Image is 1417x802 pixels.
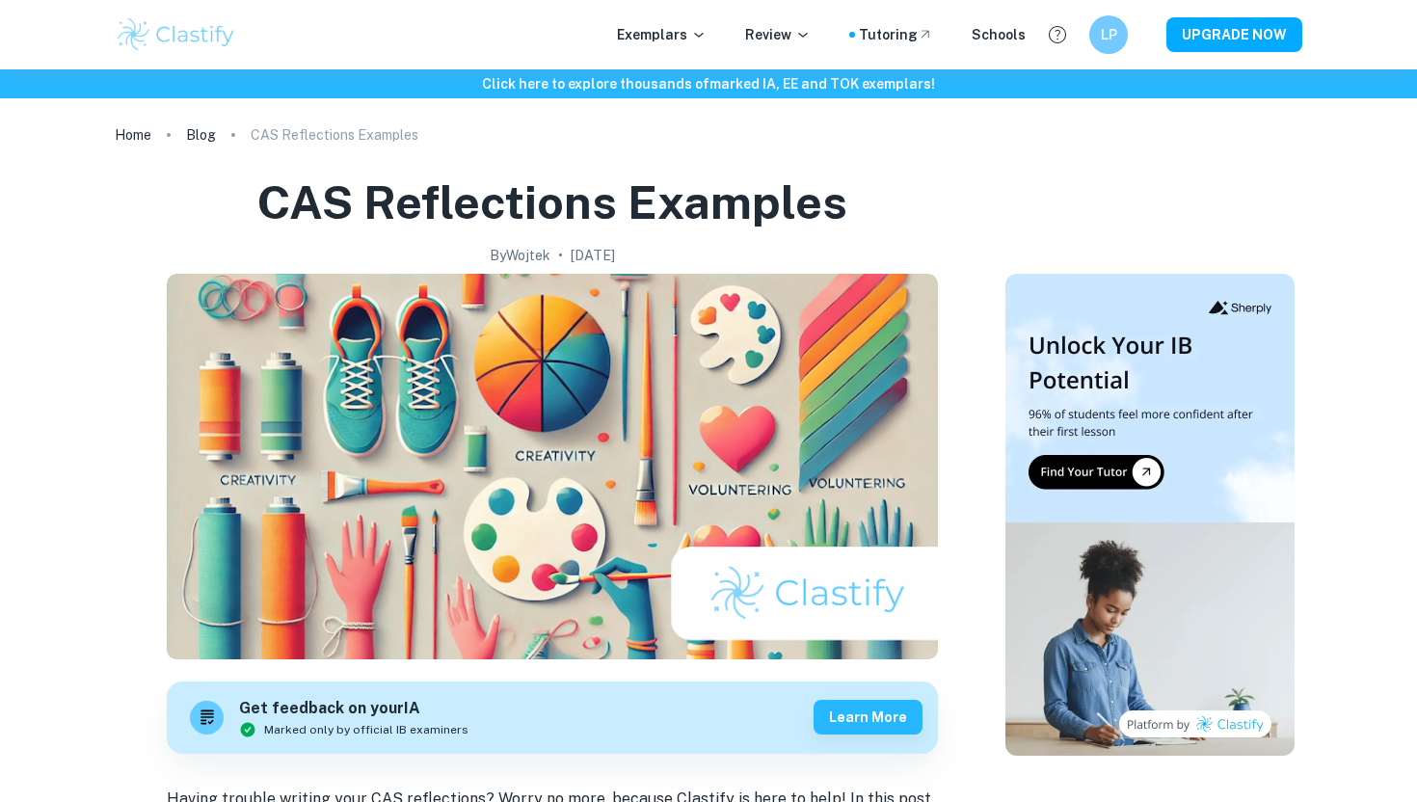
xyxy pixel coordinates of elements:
p: Review [745,24,811,45]
button: Learn more [814,700,922,735]
h6: Get feedback on your IA [239,697,468,721]
span: Marked only by official IB examiners [264,721,468,738]
h2: [DATE] [571,245,615,266]
a: Tutoring [859,24,933,45]
a: Blog [186,121,216,148]
p: CAS Reflections Examples [251,124,418,146]
img: Thumbnail [1005,274,1295,756]
a: Home [115,121,151,148]
h6: Click here to explore thousands of marked IA, EE and TOK exemplars ! [4,73,1413,94]
a: Get feedback on yourIAMarked only by official IB examinersLearn more [167,682,938,754]
img: Clastify logo [115,15,237,54]
img: CAS Reflections Examples cover image [167,274,938,659]
h6: LP [1098,24,1120,45]
button: Help and Feedback [1041,18,1074,51]
h1: CAS Reflections Examples [257,172,847,233]
button: UPGRADE NOW [1166,17,1302,52]
h2: By Wojtek [490,245,550,266]
p: Exemplars [617,24,707,45]
p: • [558,245,563,266]
button: LP [1089,15,1128,54]
a: Schools [972,24,1026,45]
